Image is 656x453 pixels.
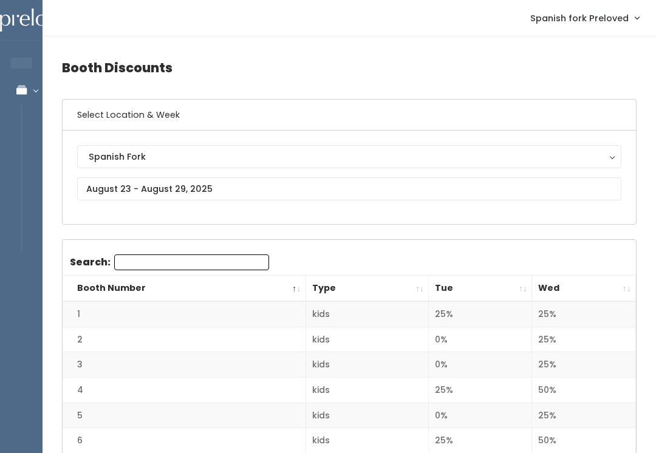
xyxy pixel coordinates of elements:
[306,276,429,302] th: Type: activate to sort column ascending
[306,327,429,352] td: kids
[429,276,532,302] th: Tue: activate to sort column ascending
[532,276,636,302] th: Wed: activate to sort column ascending
[63,403,306,428] td: 5
[532,403,636,428] td: 25%
[306,378,429,403] td: kids
[63,327,306,352] td: 2
[89,150,610,163] div: Spanish Fork
[429,327,532,352] td: 0%
[63,352,306,378] td: 3
[306,301,429,327] td: kids
[532,327,636,352] td: 25%
[429,403,532,428] td: 0%
[306,403,429,428] td: kids
[530,12,629,25] span: Spanish fork Preloved
[63,378,306,403] td: 4
[77,177,621,200] input: August 23 - August 29, 2025
[532,301,636,327] td: 25%
[77,145,621,168] button: Spanish Fork
[114,254,269,270] input: Search:
[429,378,532,403] td: 25%
[63,301,306,327] td: 1
[70,254,269,270] label: Search:
[63,100,636,131] h6: Select Location & Week
[532,352,636,378] td: 25%
[306,352,429,378] td: kids
[532,378,636,403] td: 50%
[62,51,637,84] h4: Booth Discounts
[518,5,651,31] a: Spanish fork Preloved
[63,276,306,302] th: Booth Number: activate to sort column descending
[429,352,532,378] td: 0%
[429,301,532,327] td: 25%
